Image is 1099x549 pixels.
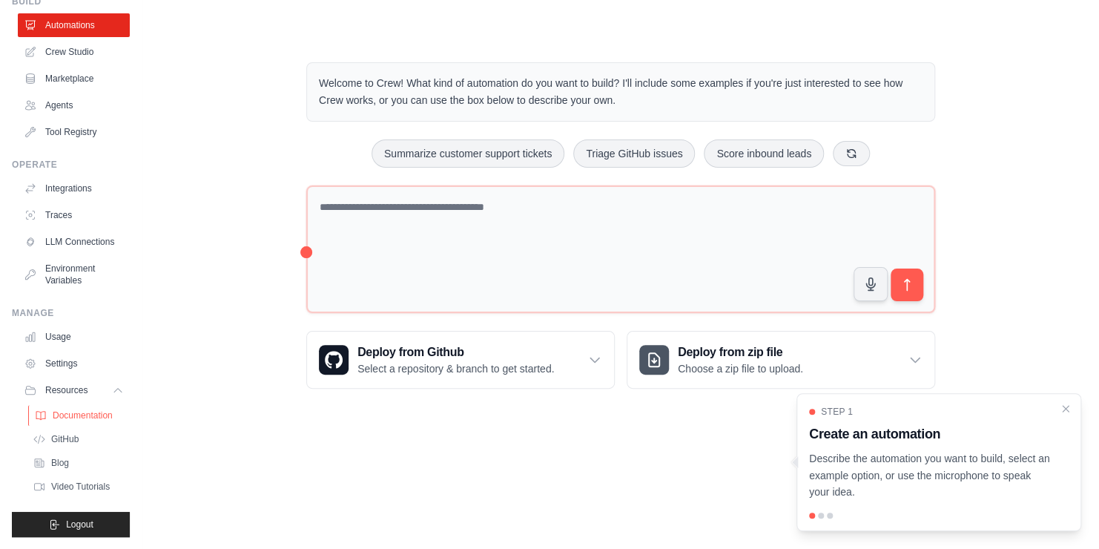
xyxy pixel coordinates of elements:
[18,378,130,402] button: Resources
[573,139,695,168] button: Triage GitHub issues
[51,457,69,469] span: Blog
[18,67,130,91] a: Marketplace
[51,433,79,445] span: GitHub
[45,384,88,396] span: Resources
[809,424,1051,444] h3: Create an automation
[18,203,130,227] a: Traces
[18,230,130,254] a: LLM Connections
[319,75,923,109] p: Welcome to Crew! What kind of automation do you want to build? I'll include some examples if you'...
[53,410,113,421] span: Documentation
[27,453,130,473] a: Blog
[809,450,1051,501] p: Describe the automation you want to build, select an example option, or use the microphone to spe...
[372,139,564,168] button: Summarize customer support tickets
[678,343,803,361] h3: Deploy from zip file
[1025,478,1099,549] iframe: Chat Widget
[12,159,130,171] div: Operate
[18,120,130,144] a: Tool Registry
[357,361,554,376] p: Select a repository & branch to get started.
[51,481,110,493] span: Video Tutorials
[28,405,131,426] a: Documentation
[1060,403,1072,415] button: Close walkthrough
[27,429,130,450] a: GitHub
[18,177,130,200] a: Integrations
[18,93,130,117] a: Agents
[27,476,130,497] a: Video Tutorials
[18,325,130,349] a: Usage
[18,13,130,37] a: Automations
[357,343,554,361] h3: Deploy from Github
[12,307,130,319] div: Manage
[18,352,130,375] a: Settings
[12,512,130,537] button: Logout
[18,257,130,292] a: Environment Variables
[821,406,853,418] span: Step 1
[678,361,803,376] p: Choose a zip file to upload.
[66,519,93,530] span: Logout
[18,40,130,64] a: Crew Studio
[704,139,824,168] button: Score inbound leads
